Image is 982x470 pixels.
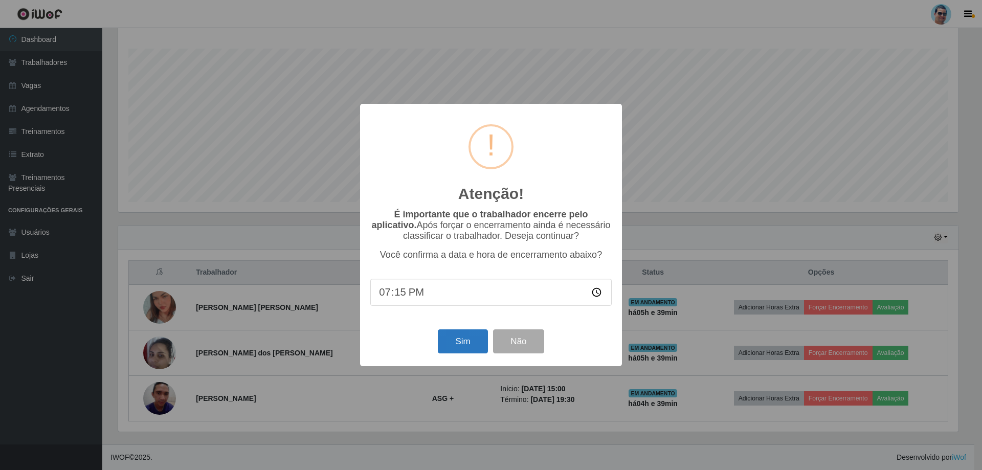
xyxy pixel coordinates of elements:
p: Você confirma a data e hora de encerramento abaixo? [370,250,612,260]
button: Não [493,329,544,353]
button: Sim [438,329,487,353]
p: Após forçar o encerramento ainda é necessário classificar o trabalhador. Deseja continuar? [370,209,612,241]
h2: Atenção! [458,185,524,203]
b: É importante que o trabalhador encerre pelo aplicativo. [371,209,588,230]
